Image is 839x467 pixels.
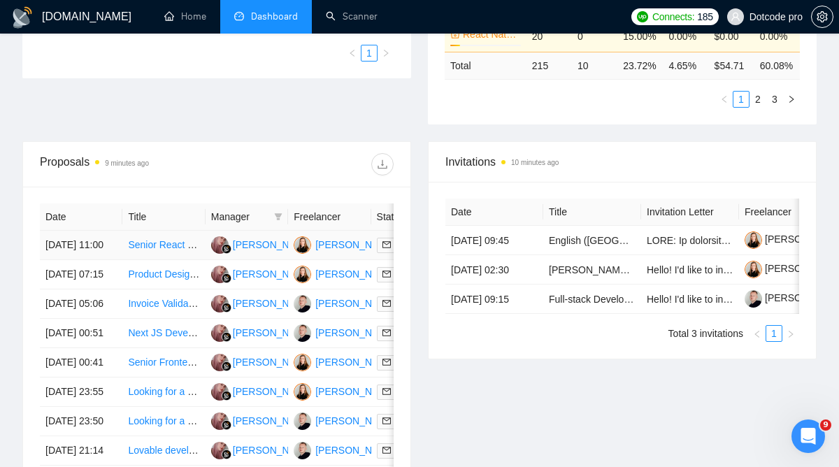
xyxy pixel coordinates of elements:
div: [PERSON_NAME] [233,354,313,370]
a: searchScanner [326,10,378,22]
th: Invitation Letter [641,199,739,226]
span: mail [382,240,391,249]
span: mail [382,329,391,337]
td: [DATE] 09:15 [445,285,543,314]
td: Next JS Developer for AI startup [122,319,205,348]
span: Status [377,209,434,224]
a: setting [811,11,833,22]
time: 9 minutes ago [105,159,149,167]
td: [DATE] 02:30 [445,255,543,285]
div: [PERSON_NAME] [233,296,313,311]
span: mail [382,358,391,366]
img: MK [294,354,311,371]
span: right [382,49,390,57]
span: dashboard [234,11,244,21]
td: Full-stack Developer - Java [543,285,641,314]
td: [DATE] 23:50 [40,407,122,436]
a: DS[PERSON_NAME] [211,326,313,338]
td: Lovable developer [122,436,205,466]
img: DS [211,354,229,371]
img: gigradar-bm.png [222,391,231,401]
img: c1l92M9hhGjUrjAS9ChRfNIvKiaZKqJFK6PtcWDR9-vatjBshL4OFpeudAR517P622 [745,261,762,278]
img: DS [211,412,229,430]
a: 1 [733,92,749,107]
a: DS[PERSON_NAME] [211,297,313,308]
div: [PERSON_NAME] [315,413,396,429]
a: 2 [750,92,766,107]
span: filter [274,213,282,221]
div: [PERSON_NAME] [233,443,313,458]
a: 3 [767,92,782,107]
li: 1 [766,325,782,342]
td: Total [445,52,526,79]
td: $ 54.71 [709,52,754,79]
a: DS[PERSON_NAME] [211,268,313,279]
span: 185 [697,9,712,24]
span: Dashboard [251,10,298,22]
td: [DATE] 07:15 [40,260,122,289]
td: [DATE] 00:41 [40,348,122,378]
td: 60.08 % [754,52,800,79]
a: 1 [361,45,377,61]
div: [PERSON_NAME] [315,354,396,370]
td: [DATE] 05:06 [40,289,122,319]
div: [PERSON_NAME] [315,384,396,399]
span: 9 [820,419,831,431]
li: Next Page [783,91,800,108]
a: Lovable developer [128,445,208,456]
td: 20 [526,20,572,52]
th: Freelancer [288,203,371,231]
div: [PERSON_NAME] [315,237,396,252]
th: Date [40,203,122,231]
img: DS [211,266,229,283]
img: DS [211,324,229,342]
td: Product Designer Needed for New iOS Mobile App [122,260,205,289]
a: Product Designer Needed for New iOS Mobile App [128,268,347,280]
td: [DATE] 21:14 [40,436,122,466]
a: 1 [766,326,782,341]
div: [PERSON_NAME] [315,296,396,311]
img: YP [294,324,311,342]
div: [PERSON_NAME] [233,384,313,399]
div: [PERSON_NAME] [315,443,396,458]
li: Total 3 invitations [668,325,743,342]
a: DS[PERSON_NAME] [211,385,313,396]
div: [PERSON_NAME] [315,266,396,282]
span: Connects: [652,9,694,24]
a: Next JS Developer for AI startup [128,327,268,338]
div: [PERSON_NAME] [315,325,396,340]
span: mail [382,417,391,425]
li: 2 [750,91,766,108]
button: right [783,91,800,108]
span: mail [382,387,391,396]
img: gigradar-bm.png [222,332,231,342]
span: filter [271,206,285,227]
a: Full-stack Developer - [GEOGRAPHIC_DATA] [549,294,749,305]
img: MK [294,383,311,401]
li: Previous Page [344,45,361,62]
div: [PERSON_NAME] [233,413,313,429]
div: Proposals [40,153,217,175]
img: c1l92M9hhGjUrjAS9ChRfNIvKiaZKqJFK6PtcWDR9-vatjBshL4OFpeudAR517P622 [745,231,762,249]
a: homeHome [164,10,206,22]
a: YP[PERSON_NAME] [294,297,396,308]
div: [PERSON_NAME] [233,237,313,252]
a: MK[PERSON_NAME] [294,356,396,367]
img: gigradar-bm.png [222,450,231,459]
td: Senior Frontend Developer Needed for UI Enhancement [122,348,205,378]
a: Senior React Developer Needed for Browser Extension Project [128,239,401,250]
span: download [372,159,393,170]
li: 3 [766,91,783,108]
td: Looking for a Next.js / React freelance developer with i18n experience [122,378,205,407]
img: DS [211,236,229,254]
span: right [787,330,795,338]
th: Date [445,199,543,226]
button: right [782,325,799,342]
span: user [731,12,740,22]
th: Freelancer [739,199,837,226]
a: Looking for a Next.js / React freelance developer with i18n experience [128,415,431,426]
img: gigradar-bm.png [222,273,231,283]
td: Looking for a Next.js / React freelance developer with i18n experience [122,407,205,436]
td: 0.00% [663,20,708,52]
span: setting [812,11,833,22]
